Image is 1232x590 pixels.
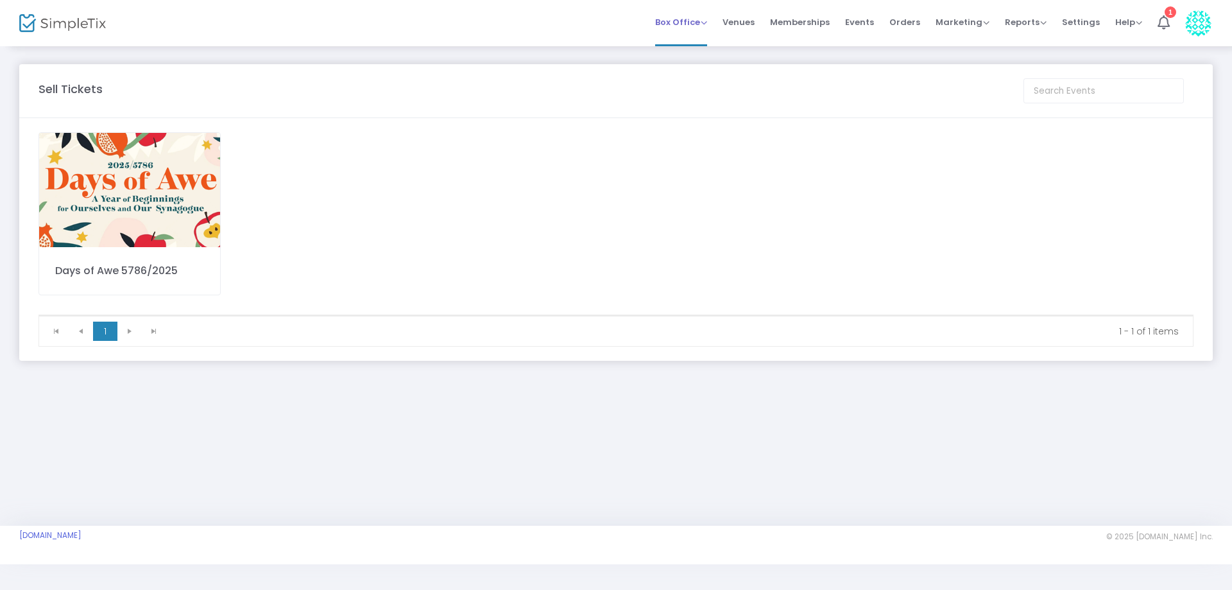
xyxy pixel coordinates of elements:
[845,6,874,39] span: Events
[1005,16,1047,28] span: Reports
[175,325,1179,338] kendo-pager-info: 1 - 1 of 1 items
[39,315,1193,316] div: Data table
[1062,6,1100,39] span: Settings
[1023,78,1184,103] input: Search Events
[1165,6,1176,18] div: 1
[39,133,220,247] img: TicketEmailImage.png
[1115,16,1142,28] span: Help
[655,16,707,28] span: Box Office
[38,80,103,98] m-panel-title: Sell Tickets
[936,16,989,28] span: Marketing
[723,6,755,39] span: Venues
[19,530,81,541] a: [DOMAIN_NAME]
[93,322,117,341] span: Page 1
[770,6,830,39] span: Memberships
[55,263,204,279] div: Days of Awe 5786/2025
[889,6,920,39] span: Orders
[1106,532,1213,542] span: © 2025 [DOMAIN_NAME] Inc.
